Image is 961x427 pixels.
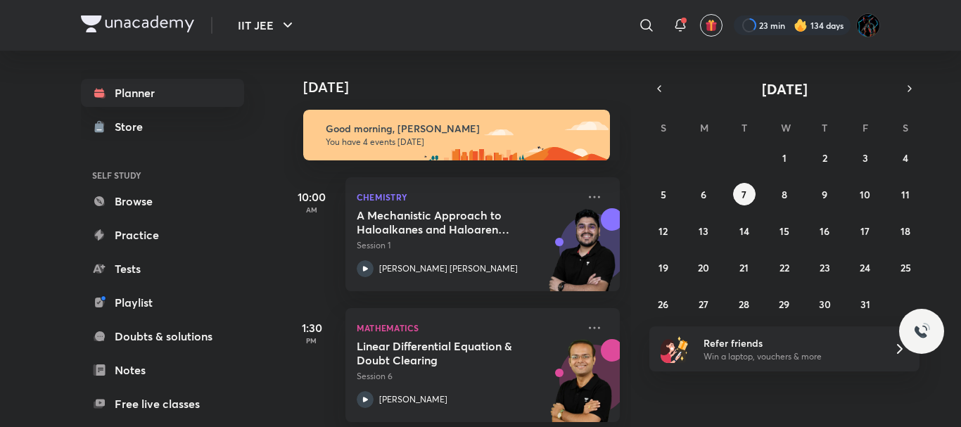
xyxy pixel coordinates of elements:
[542,208,620,305] img: unacademy
[284,319,340,336] h5: 1:30
[854,256,877,279] button: October 24, 2025
[326,122,597,135] h6: Good morning, [PERSON_NAME]
[700,14,723,37] button: avatar
[81,113,244,141] a: Store
[854,146,877,169] button: October 3, 2025
[692,219,715,242] button: October 13, 2025
[284,189,340,205] h5: 10:00
[773,293,796,315] button: October 29, 2025
[700,121,708,134] abbr: Monday
[822,151,827,165] abbr: October 2, 2025
[698,261,709,274] abbr: October 20, 2025
[819,298,831,311] abbr: October 30, 2025
[115,118,151,135] div: Store
[739,261,749,274] abbr: October 21, 2025
[781,121,791,134] abbr: Wednesday
[357,370,578,383] p: Session 6
[699,224,708,238] abbr: October 13, 2025
[81,255,244,283] a: Tests
[742,121,747,134] abbr: Tuesday
[779,298,789,311] abbr: October 29, 2025
[81,163,244,187] h6: SELF STUDY
[854,219,877,242] button: October 17, 2025
[903,151,908,165] abbr: October 4, 2025
[357,239,578,252] p: Session 1
[894,219,917,242] button: October 18, 2025
[705,19,718,32] img: avatar
[661,121,666,134] abbr: Sunday
[704,336,877,350] h6: Refer friends
[81,15,194,36] a: Company Logo
[739,298,749,311] abbr: October 28, 2025
[813,219,836,242] button: October 16, 2025
[357,319,578,336] p: Mathematics
[773,219,796,242] button: October 15, 2025
[658,298,668,311] abbr: October 26, 2025
[357,189,578,205] p: Chemistry
[81,356,244,384] a: Notes
[820,224,829,238] abbr: October 16, 2025
[822,121,827,134] abbr: Thursday
[856,13,880,37] img: Umang Raj
[661,335,689,363] img: referral
[822,188,827,201] abbr: October 9, 2025
[794,18,808,32] img: streak
[894,256,917,279] button: October 25, 2025
[81,322,244,350] a: Doubts & solutions
[903,121,908,134] abbr: Saturday
[733,219,756,242] button: October 14, 2025
[739,224,749,238] abbr: October 14, 2025
[692,183,715,205] button: October 6, 2025
[742,188,746,201] abbr: October 7, 2025
[863,151,868,165] abbr: October 3, 2025
[652,183,675,205] button: October 5, 2025
[357,339,532,367] h5: Linear Differential Equation & Doubt Clearing
[773,256,796,279] button: October 22, 2025
[894,183,917,205] button: October 11, 2025
[913,323,930,340] img: ttu
[820,261,830,274] abbr: October 23, 2025
[326,136,597,148] p: You have 4 events [DATE]
[284,205,340,214] p: AM
[779,224,789,238] abbr: October 15, 2025
[894,146,917,169] button: October 4, 2025
[813,293,836,315] button: October 30, 2025
[860,298,870,311] abbr: October 31, 2025
[863,121,868,134] abbr: Friday
[900,261,911,274] abbr: October 25, 2025
[229,11,305,39] button: IIT JEE
[658,224,668,238] abbr: October 12, 2025
[81,15,194,32] img: Company Logo
[81,288,244,317] a: Playlist
[357,208,532,236] h5: A Mechanistic Approach to Haloalkanes and Haloarenes - Part 1
[303,79,634,96] h4: [DATE]
[81,221,244,249] a: Practice
[860,188,870,201] abbr: October 10, 2025
[779,261,789,274] abbr: October 22, 2025
[652,219,675,242] button: October 12, 2025
[782,188,787,201] abbr: October 8, 2025
[813,146,836,169] button: October 2, 2025
[379,262,518,275] p: [PERSON_NAME] [PERSON_NAME]
[733,183,756,205] button: October 7, 2025
[900,224,910,238] abbr: October 18, 2025
[379,393,447,406] p: [PERSON_NAME]
[773,146,796,169] button: October 1, 2025
[81,390,244,418] a: Free live classes
[860,224,870,238] abbr: October 17, 2025
[669,79,900,98] button: [DATE]
[284,336,340,345] p: PM
[704,350,877,363] p: Win a laptop, vouchers & more
[773,183,796,205] button: October 8, 2025
[699,298,708,311] abbr: October 27, 2025
[854,183,877,205] button: October 10, 2025
[733,293,756,315] button: October 28, 2025
[762,79,808,98] span: [DATE]
[658,261,668,274] abbr: October 19, 2025
[860,261,870,274] abbr: October 24, 2025
[661,188,666,201] abbr: October 5, 2025
[733,256,756,279] button: October 21, 2025
[782,151,787,165] abbr: October 1, 2025
[901,188,910,201] abbr: October 11, 2025
[303,110,610,160] img: morning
